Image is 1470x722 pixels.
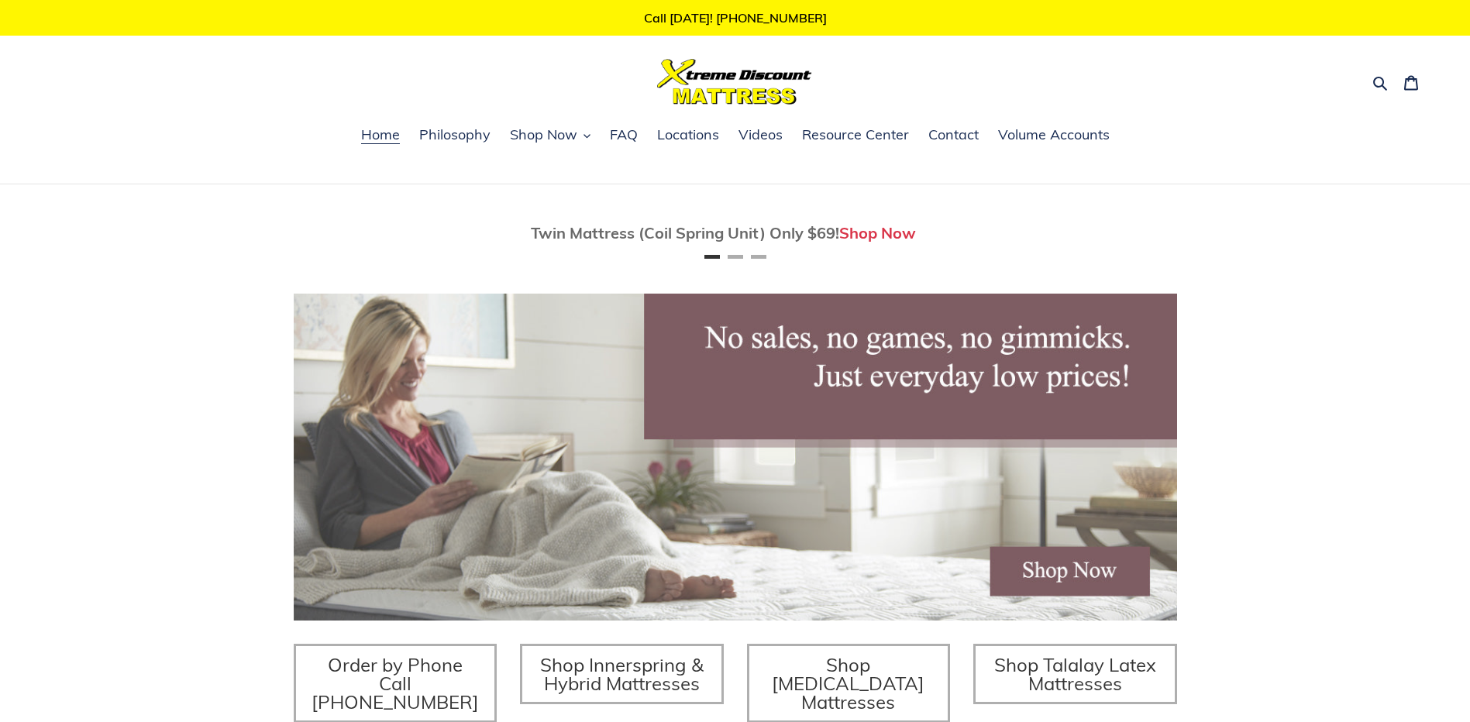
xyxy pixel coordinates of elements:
[751,255,766,259] button: Page 3
[312,653,479,713] span: Order by Phone Call [PHONE_NUMBER]
[990,124,1117,147] a: Volume Accounts
[998,125,1110,144] span: Volume Accounts
[610,125,638,144] span: FAQ
[728,255,743,259] button: Page 2
[502,124,598,147] button: Shop Now
[657,59,812,105] img: Xtreme Discount Mattress
[520,644,724,704] a: Shop Innerspring & Hybrid Mattresses
[994,653,1156,695] span: Shop Talalay Latex Mattresses
[294,294,1177,621] img: herobannermay2022-1652879215306_1200x.jpg
[602,124,645,147] a: FAQ
[531,223,839,242] span: Twin Mattress (Coil Spring Unit) Only $69!
[510,125,577,144] span: Shop Now
[657,125,719,144] span: Locations
[704,255,720,259] button: Page 1
[973,644,1177,704] a: Shop Talalay Latex Mattresses
[738,125,783,144] span: Videos
[353,124,408,147] a: Home
[419,125,491,144] span: Philosophy
[361,125,400,144] span: Home
[649,124,727,147] a: Locations
[802,125,909,144] span: Resource Center
[731,124,790,147] a: Videos
[839,223,916,242] a: Shop Now
[411,124,498,147] a: Philosophy
[928,125,979,144] span: Contact
[772,653,924,713] span: Shop [MEDICAL_DATA] Mattresses
[540,653,704,695] span: Shop Innerspring & Hybrid Mattresses
[794,124,917,147] a: Resource Center
[921,124,986,147] a: Contact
